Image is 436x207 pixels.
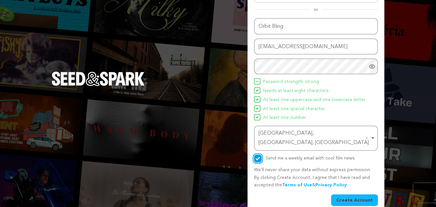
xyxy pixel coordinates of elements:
span: At least one uppercase and one lowercase letter. [263,96,366,104]
span: Password strength: strong [263,78,319,86]
a: Show password as plain text. Warning: this will display your password on the screen. [369,63,375,70]
img: Seed&Spark Icon [256,116,259,119]
label: Send me a weekly email with cool film news [266,156,355,160]
p: We’ll never share your data without express permission. By clicking Create Account, I agree that ... [254,166,378,189]
span: or [310,6,322,13]
span: At least one number. [263,114,307,122]
a: Terms of Use [282,183,312,187]
span: Needs at least eight characters. [263,87,330,95]
img: Seed&Spark Icon [256,107,259,110]
input: Email address [254,38,378,55]
button: Create Account [331,194,378,206]
img: Seed&Spark Logo [52,72,145,86]
div: [GEOGRAPHIC_DATA], [GEOGRAPHIC_DATA], [GEOGRAPHIC_DATA] [259,129,370,148]
input: Name [254,18,378,35]
a: Privacy Policy [315,183,347,187]
span: At least one special character. [263,105,326,113]
img: Seed&Spark Icon [256,98,259,101]
a: Seed&Spark Homepage [52,72,145,99]
img: Seed&Spark Icon [256,89,259,92]
img: Seed&Spark Icon [256,80,259,83]
button: Remove item: 'ChIJSdRbuoqEXjkRFmVPYRHdzk8' [363,135,370,141]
